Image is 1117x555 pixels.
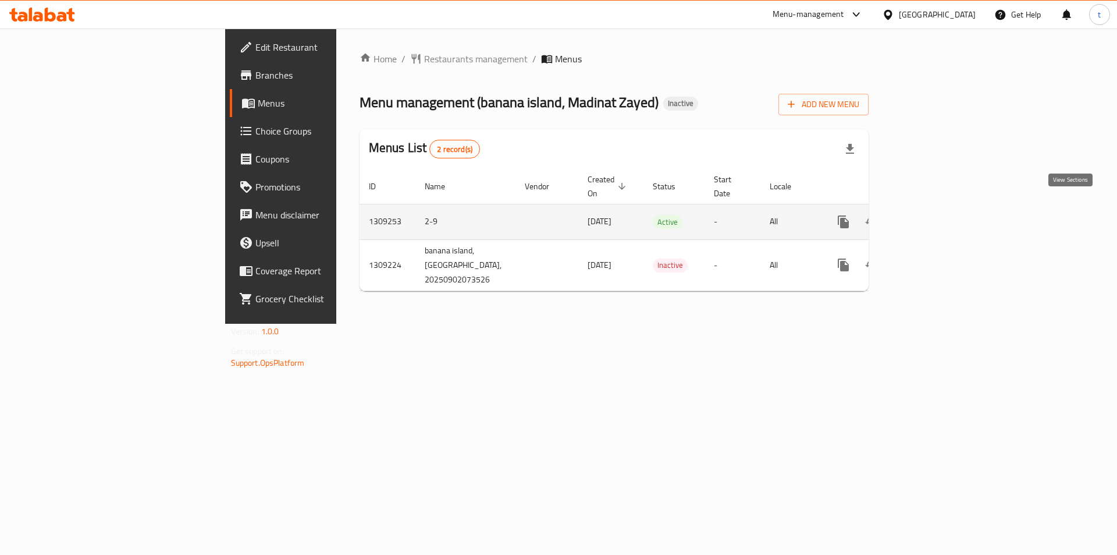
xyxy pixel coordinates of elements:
[255,68,403,82] span: Branches
[255,292,403,306] span: Grocery Checklist
[424,52,528,66] span: Restaurants management
[230,89,412,117] a: Menus
[255,208,403,222] span: Menu disclaimer
[261,324,279,339] span: 1.0.0
[369,139,480,158] h2: Menus List
[588,214,611,229] span: [DATE]
[230,285,412,313] a: Grocery Checklist
[663,98,698,108] span: Inactive
[858,251,885,279] button: Change Status
[230,201,412,229] a: Menu disclaimer
[255,40,403,54] span: Edit Restaurant
[820,169,951,204] th: Actions
[429,140,480,158] div: Total records count
[653,179,691,193] span: Status
[653,215,682,229] span: Active
[230,117,412,145] a: Choice Groups
[360,52,869,66] nav: breadcrumb
[830,208,858,236] button: more
[830,251,858,279] button: more
[255,264,403,278] span: Coverage Report
[230,257,412,285] a: Coverage Report
[836,135,864,163] div: Export file
[773,8,844,22] div: Menu-management
[255,236,403,250] span: Upsell
[588,172,629,200] span: Created On
[770,179,806,193] span: Locale
[255,124,403,138] span: Choice Groups
[663,97,698,111] div: Inactive
[258,96,403,110] span: Menus
[760,239,820,291] td: All
[415,239,515,291] td: banana island, [GEOGRAPHIC_DATA], 20250902073526
[360,89,659,115] span: Menu management ( banana island, Madinat Zayed )
[360,169,951,291] table: enhanced table
[230,61,412,89] a: Branches
[858,208,885,236] button: Change Status
[230,145,412,173] a: Coupons
[231,355,305,370] a: Support.OpsPlatform
[230,229,412,257] a: Upsell
[230,173,412,201] a: Promotions
[369,179,391,193] span: ID
[653,259,688,272] span: Inactive
[1098,8,1101,21] span: t
[525,179,564,193] span: Vendor
[430,144,479,155] span: 2 record(s)
[705,204,760,239] td: -
[705,239,760,291] td: -
[415,204,515,239] td: 2-9
[231,324,259,339] span: Version:
[231,344,284,359] span: Get support on:
[778,94,869,115] button: Add New Menu
[714,172,746,200] span: Start Date
[410,52,528,66] a: Restaurants management
[899,8,976,21] div: [GEOGRAPHIC_DATA]
[255,180,403,194] span: Promotions
[555,52,582,66] span: Menus
[255,152,403,166] span: Coupons
[425,179,460,193] span: Name
[760,204,820,239] td: All
[588,257,611,273] span: [DATE]
[532,52,536,66] li: /
[230,33,412,61] a: Edit Restaurant
[788,97,859,112] span: Add New Menu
